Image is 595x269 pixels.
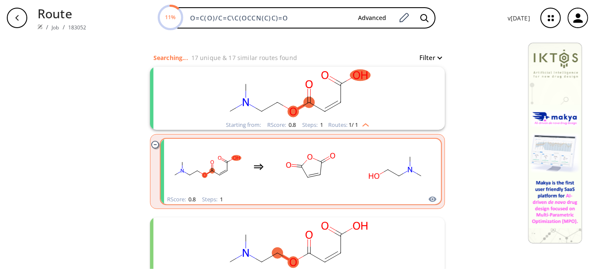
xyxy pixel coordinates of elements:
[358,140,434,193] svg: CN(C)CCO
[358,120,369,127] img: Up
[38,4,87,23] p: Route
[349,122,358,128] span: 1 / 1
[185,14,351,22] input: Enter SMILES
[202,197,223,202] div: Steps :
[63,23,65,31] li: /
[351,10,393,26] button: Advanced
[528,43,582,243] img: Banner
[165,13,176,21] text: 11%
[272,140,349,193] svg: O=C1C=CC(=O)O1
[219,195,223,203] span: 1
[153,53,188,62] p: Searching...
[302,122,323,128] div: Steps :
[38,24,43,29] img: Spaya logo
[68,24,87,31] a: 183052
[168,140,245,193] svg: CN(C)CCOC(=O)/C=C\C(=O)O
[46,23,48,31] li: /
[287,121,296,129] span: 0.8
[187,67,408,120] svg: CN(C)CCOC(=O)/C=C\C(=O)O
[508,14,530,23] p: v [DATE]
[226,122,261,128] div: Starting from:
[328,122,369,128] div: Routes:
[187,195,196,203] span: 0.8
[52,24,59,31] a: Job
[414,54,442,61] button: Filter
[167,197,196,202] div: RScore :
[267,122,296,128] div: RScore :
[319,121,323,129] span: 1
[191,53,297,62] p: 17 unique & 17 similar routes found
